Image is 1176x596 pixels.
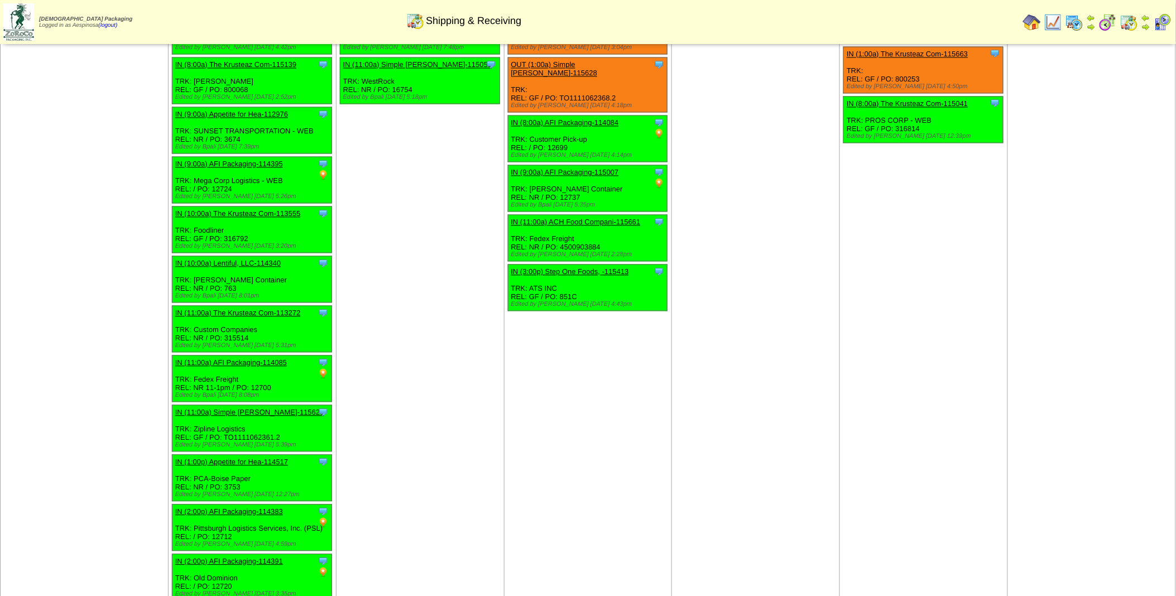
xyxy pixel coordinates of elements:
[172,306,332,353] div: TRK: Custom Companies REL: NR / PO: 315514
[511,202,668,209] div: Edited by Bpali [DATE] 5:35pm
[654,59,665,70] img: Tooltip
[1087,22,1096,31] img: arrowright.gif
[844,97,1004,143] div: TRK: PROS CORP - WEB REL: GF / PO: 316814
[508,58,668,113] div: TRK: REL: GF / PO: TO1111062368.2
[175,541,332,548] div: Edited by [PERSON_NAME] [DATE] 4:59pm
[98,22,117,28] a: (logout)
[175,508,283,516] a: IN (2:00p) AFI Packaging-114383
[39,16,132,22] span: [DEMOGRAPHIC_DATA] Packaging
[1099,13,1117,31] img: calendarblend.gif
[175,492,332,498] div: Edited by [PERSON_NAME] [DATE] 12:27pm
[508,166,668,212] div: TRK: [PERSON_NAME] Container REL: NR / PO: 12737
[1141,22,1150,31] img: arrowright.gif
[340,58,500,104] div: TRK: WestRock REL: NR / PO: 16754
[39,16,132,28] span: Logged in as Aespinosa
[990,98,1001,109] img: Tooltip
[1141,13,1150,22] img: arrowleft.gif
[172,157,332,204] div: TRK: Mega Corp Logistics - WEB REL: / PO: 12724
[511,218,641,227] a: IN (11:00a) ACH Food Compani-115661
[318,407,329,418] img: Tooltip
[318,556,329,567] img: Tooltip
[175,359,287,367] a: IN (11:00a) AFI Packaging-114085
[175,458,288,467] a: IN (1:00p) Appetite for Hea-114517
[3,3,34,41] img: zoroco-logo-small.webp
[318,59,329,70] img: Tooltip
[172,58,332,104] div: TRK: [PERSON_NAME] REL: GF / PO: 800068
[318,208,329,219] img: Tooltip
[1065,13,1083,31] img: calendarprod.gif
[172,455,332,502] div: TRK: PCA-Boise Paper REL: NR / PO: 3753
[175,160,283,169] a: IN (9:00a) AFI Packaging-114395
[318,158,329,170] img: Tooltip
[486,59,497,70] img: Tooltip
[990,48,1001,59] img: Tooltip
[844,47,1004,93] div: TRK: REL: GF / PO: 800253
[318,456,329,468] img: Tooltip
[511,169,619,177] a: IN (9:00a) AFI Packaging-115007
[175,557,283,566] a: IN (2:00p) AFI Packaging-114391
[175,94,332,101] div: Edited by [PERSON_NAME] [DATE] 2:52pm
[175,110,288,119] a: IN (9:00a) Appetite for Hea-112976
[175,243,332,250] div: Edited by [PERSON_NAME] [DATE] 3:20pm
[847,133,1003,140] div: Edited by [PERSON_NAME] [DATE] 12:39pm
[318,357,329,368] img: Tooltip
[847,50,968,59] a: IN (1:00a) The Krusteaz Com-115663
[175,259,281,268] a: IN (10:00a) Lentiful, LLC-114340
[511,152,668,159] div: Edited by [PERSON_NAME] [DATE] 4:14pm
[1087,13,1096,22] img: arrowleft.gif
[318,109,329,120] img: Tooltip
[172,108,332,154] div: TRK: SUNSET TRANSPORTATION - WEB REL: NR / PO: 3674
[511,61,598,78] a: OUT (1:00a) Simple [PERSON_NAME]-115628
[318,506,329,517] img: Tooltip
[654,266,665,277] img: Tooltip
[318,517,329,528] img: PO
[654,217,665,228] img: Tooltip
[175,61,296,69] a: IN (8:00a) The Krusteaz Com-115139
[508,265,668,311] div: TRK: ATS INC REL: GF / PO: 851C
[511,268,629,276] a: IN (3:00p) Step One Foods, -115413
[508,215,668,262] div: TRK: Fedex Freight REL: NR / PO: 4500903884
[172,406,332,452] div: TRK: Zipline Logistics REL: GF / PO: TO1111062361.2
[847,100,968,108] a: IN (8:00a) The Krusteaz Com-115041
[1044,13,1062,31] img: line_graph.gif
[175,442,332,449] div: Edited by [PERSON_NAME] [DATE] 5:39pm
[175,194,332,200] div: Edited by [PERSON_NAME] [DATE] 5:26pm
[343,94,500,101] div: Edited by Bpali [DATE] 5:18pm
[318,307,329,319] img: Tooltip
[654,178,665,189] img: PO
[172,356,332,402] div: TRK: Fedex Freight REL: NR 11-1pm / PO: 12700
[172,257,332,303] div: TRK: [PERSON_NAME] Container REL: NR / PO: 763
[511,252,668,258] div: Edited by [PERSON_NAME] [DATE] 2:28pm
[318,258,329,269] img: Tooltip
[1023,13,1041,31] img: home.gif
[318,368,329,379] img: PO
[511,119,619,127] a: IN (8:00a) AFI Packaging-114084
[426,15,521,27] span: Shipping & Receiving
[175,392,332,399] div: Edited by Bpali [DATE] 8:08pm
[654,117,665,128] img: Tooltip
[343,61,492,69] a: IN (11:00a) Simple [PERSON_NAME]-115051
[1120,13,1138,31] img: calendarinout.gif
[318,567,329,578] img: PO
[654,167,665,178] img: Tooltip
[175,293,332,300] div: Edited by Bpali [DATE] 8:01pm
[172,207,332,253] div: TRK: Foodliner REL: GF / PO: 316792
[1154,13,1172,31] img: calendarcustomer.gif
[654,128,665,140] img: PO
[175,309,301,318] a: IN (11:00a) The Krusteaz Com-113272
[847,84,1003,90] div: Edited by [PERSON_NAME] [DATE] 4:50pm
[172,505,332,551] div: TRK: Pittsburgh Logistics Services, Inc. (PSL) REL: / PO: 12712
[318,170,329,181] img: PO
[175,144,332,151] div: Edited by Bpali [DATE] 7:39pm
[511,103,668,109] div: Edited by [PERSON_NAME] [DATE] 4:18pm
[508,116,668,162] div: TRK: Customer Pick-up REL: / PO: 12699
[175,343,332,349] div: Edited by [PERSON_NAME] [DATE] 5:31pm
[175,210,301,218] a: IN (10:00a) The Krusteaz Com-113555
[511,301,668,308] div: Edited by [PERSON_NAME] [DATE] 4:43pm
[406,12,424,30] img: calendarinout.gif
[175,408,324,417] a: IN (11:00a) Simple [PERSON_NAME]-115629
